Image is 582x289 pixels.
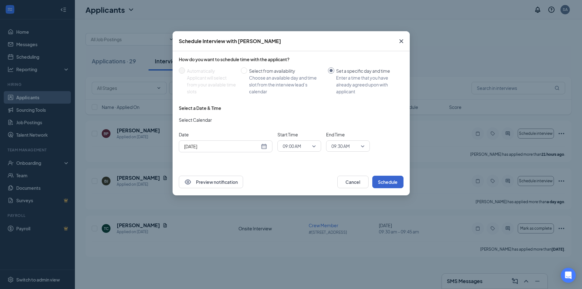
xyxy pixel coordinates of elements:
[187,67,236,74] div: Automatically
[336,74,399,95] div: Enter a time that you have already agreed upon with applicant
[249,74,323,95] div: Choose an available day and time slot from the interview lead’s calendar
[179,116,212,123] span: Select Calendar
[187,74,236,95] div: Applicant will select from your available time slots
[179,131,272,138] span: Date
[337,176,369,188] button: Cancel
[184,178,192,186] svg: Eye
[179,56,403,62] div: How do you want to schedule time with the applicant?
[179,38,281,45] div: Schedule Interview with [PERSON_NAME]
[249,67,323,74] div: Select from availability
[326,131,370,138] span: End Time
[184,143,260,150] input: Sep 16, 2025
[277,131,321,138] span: Start Time
[179,176,243,188] button: EyePreview notification
[393,31,410,51] button: Close
[336,67,399,74] div: Set a specific day and time
[372,176,403,188] button: Schedule
[398,37,405,45] svg: Cross
[331,141,350,151] span: 09:30 AM
[561,268,576,283] div: Open Intercom Messenger
[179,105,221,111] div: Select a Date & Time
[283,141,301,151] span: 09:00 AM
